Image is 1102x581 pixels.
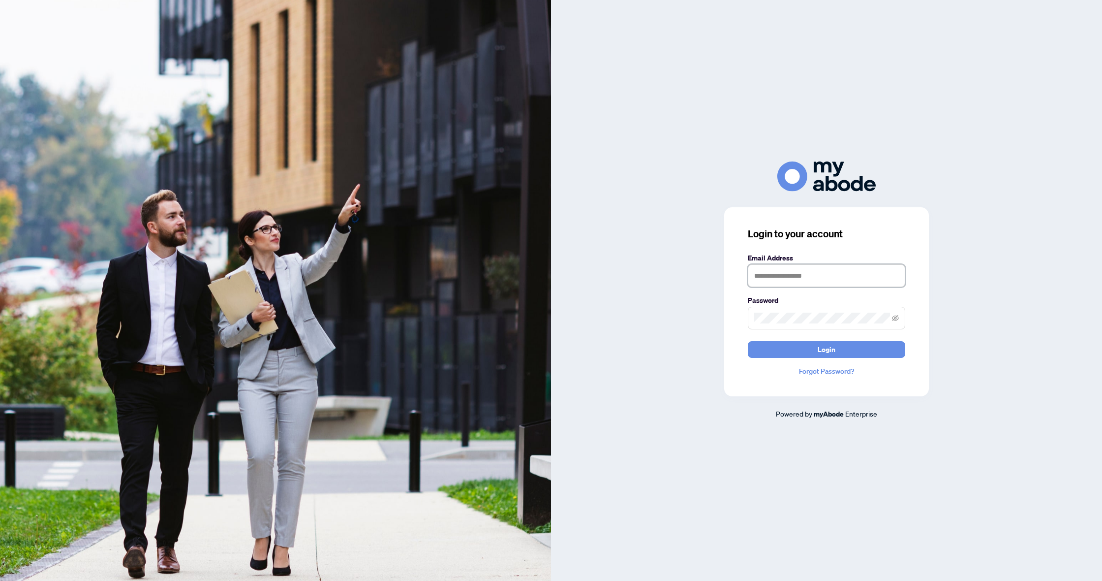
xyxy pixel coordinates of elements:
[777,161,876,192] img: ma-logo
[892,315,899,322] span: eye-invisible
[845,409,877,418] span: Enterprise
[748,366,905,377] a: Forgot Password?
[748,253,905,263] label: Email Address
[748,341,905,358] button: Login
[818,342,835,357] span: Login
[776,409,812,418] span: Powered by
[748,227,905,241] h3: Login to your account
[814,409,844,420] a: myAbode
[748,295,905,306] label: Password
